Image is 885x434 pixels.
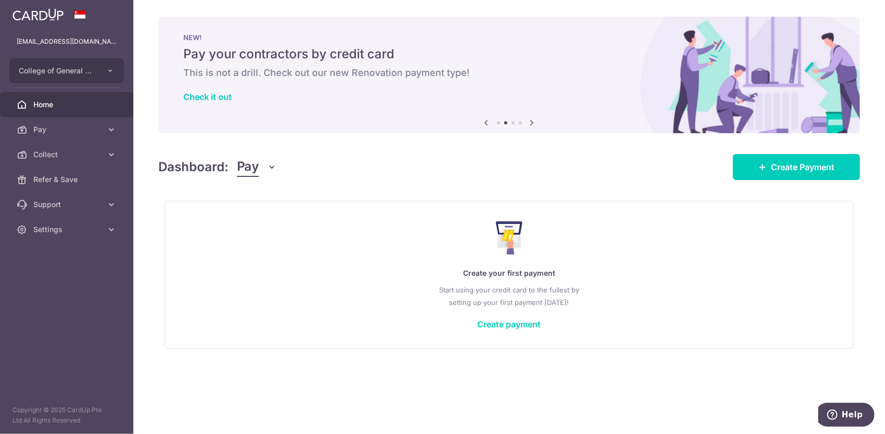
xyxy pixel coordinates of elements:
[9,58,124,83] button: College of General Dental Practitioners ([GEOGRAPHIC_DATA])
[158,17,860,133] img: Renovation banner
[186,284,832,309] p: Start using your credit card to the fullest by setting up your first payment [DATE]!
[818,403,875,429] iframe: Opens a widget where you can find more information
[183,33,835,42] p: NEW!
[19,66,96,76] span: College of General Dental Practitioners ([GEOGRAPHIC_DATA])
[733,154,860,180] a: Create Payment
[496,221,522,254] img: Make Payment
[17,36,117,47] p: [EMAIL_ADDRESS][DOMAIN_NAME]
[13,8,64,21] img: CardUp
[183,46,835,62] h5: Pay your contractors by credit card
[237,157,277,177] button: Pay
[771,161,834,173] span: Create Payment
[478,319,541,329] a: Create payment
[33,199,102,210] span: Support
[33,224,102,235] span: Settings
[186,267,832,279] p: Create your first payment
[33,174,102,185] span: Refer & Save
[33,124,102,135] span: Pay
[158,158,229,176] h4: Dashboard:
[33,149,102,160] span: Collect
[183,67,835,79] h6: This is not a drill. Check out our new Renovation payment type!
[183,92,232,102] a: Check it out
[33,99,102,110] span: Home
[237,157,259,177] span: Pay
